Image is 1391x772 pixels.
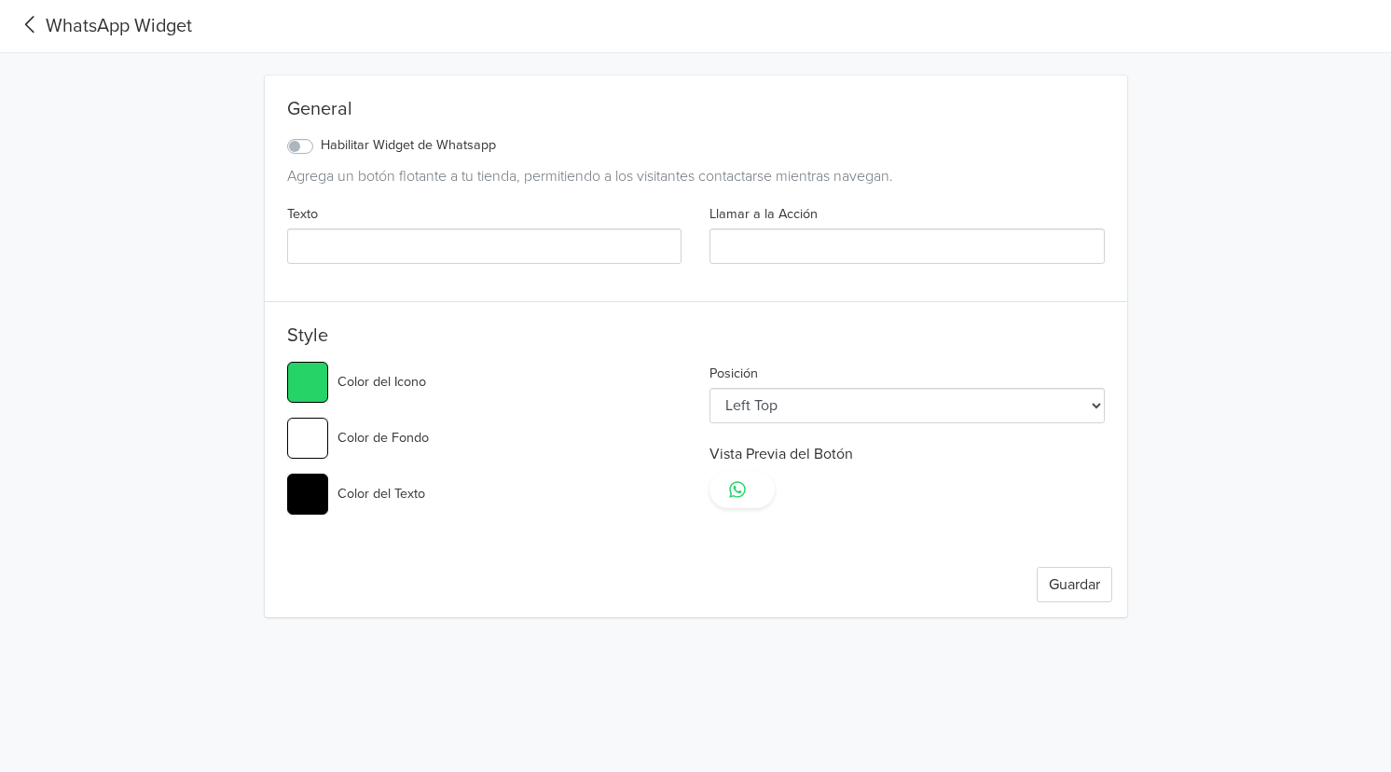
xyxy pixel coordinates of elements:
[287,98,1105,128] div: General
[287,165,1105,187] div: Agrega un botón flotante a tu tienda, permitiendo a los visitantes contactarse mientras navegan.
[337,372,426,393] label: Color del Icono
[709,446,1105,463] h6: Vista Previa del Botón
[287,324,1105,354] h5: Style
[709,204,818,225] label: Llamar a la Acción
[1037,567,1112,602] button: Guardar
[337,484,425,504] label: Color del Texto
[15,12,192,40] a: WhatsApp Widget
[709,364,758,384] label: Posición
[321,135,496,156] label: Habilitar Widget de Whatsapp
[287,204,318,225] label: Texto
[337,428,429,448] label: Color de Fondo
